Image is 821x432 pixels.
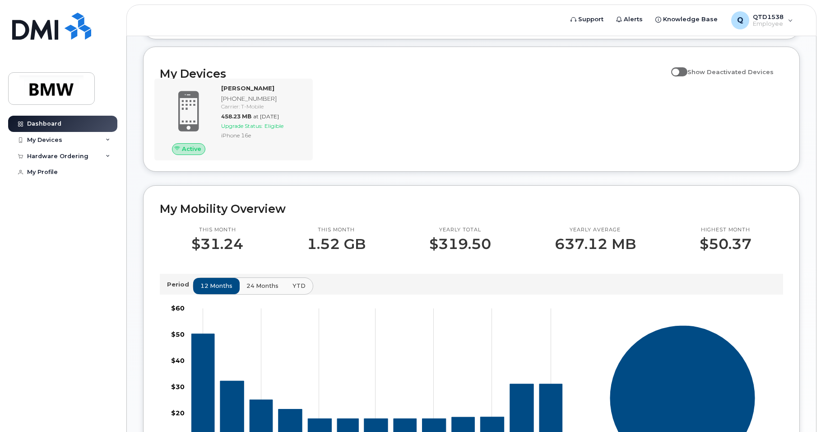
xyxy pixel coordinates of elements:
[429,226,491,234] p: Yearly total
[160,67,667,80] h2: My Devices
[191,226,243,234] p: This month
[725,11,799,29] div: QTD1538
[160,202,783,216] h2: My Mobility Overview
[171,304,185,312] tspan: $60
[167,280,193,289] p: Period
[737,15,743,26] span: Q
[221,85,274,92] strong: [PERSON_NAME]
[221,94,304,103] div: [PHONE_NUMBER]
[221,103,304,110] div: Carrier: T-Mobile
[687,68,774,75] span: Show Deactivated Devices
[253,113,279,120] span: at [DATE]
[221,113,251,120] span: 458.23 MB
[663,15,718,24] span: Knowledge Base
[700,236,751,252] p: $50.37
[555,226,636,234] p: Yearly average
[292,282,306,290] span: YTD
[649,10,724,28] a: Knowledge Base
[700,226,751,234] p: Highest month
[753,13,784,20] span: QTD1538
[221,131,304,139] div: iPhone 16e
[171,409,185,417] tspan: $20
[578,15,603,24] span: Support
[671,63,678,70] input: Show Deactivated Devices
[555,236,636,252] p: 637.12 MB
[753,20,784,28] span: Employee
[221,122,263,129] span: Upgrade Status:
[171,357,185,365] tspan: $40
[610,10,649,28] a: Alerts
[307,226,366,234] p: This month
[171,330,185,338] tspan: $50
[564,10,610,28] a: Support
[307,236,366,252] p: 1.52 GB
[171,383,185,391] tspan: $30
[191,236,243,252] p: $31.24
[182,145,201,153] span: Active
[429,236,491,252] p: $319.50
[624,15,643,24] span: Alerts
[782,393,814,425] iframe: Messenger Launcher
[160,84,307,155] a: Active[PERSON_NAME][PHONE_NUMBER]Carrier: T-Mobile458.23 MBat [DATE]Upgrade Status:EligibleiPhone...
[246,282,278,290] span: 24 months
[264,122,283,129] span: Eligible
